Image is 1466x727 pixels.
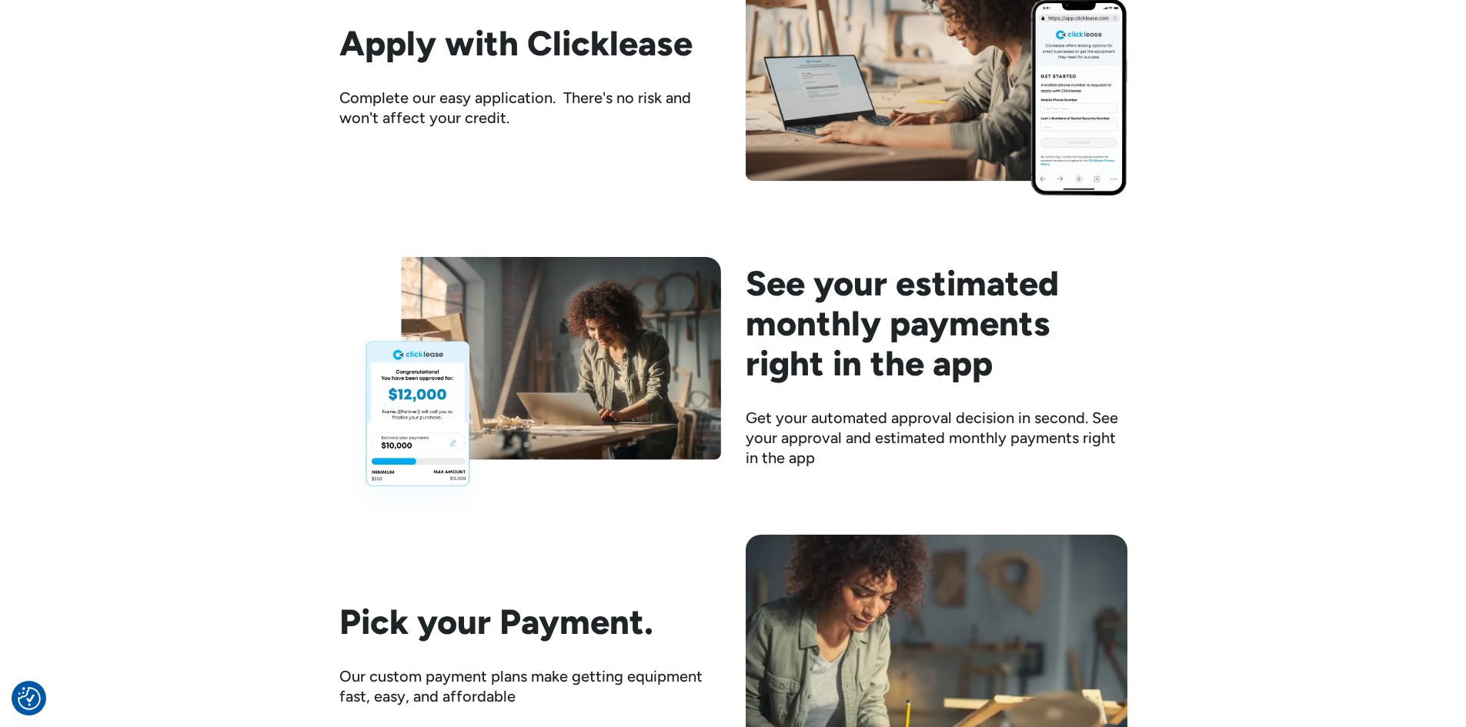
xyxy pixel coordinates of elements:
h2: Pick your Payment. [339,602,721,642]
div: Complete our easy application. There's no risk and won't affect your credit. [339,88,721,128]
h2: Apply with Clicklease [339,23,721,63]
div: Our custom payment plans make getting equipment fast, easy, and affordable [339,666,721,706]
button: Consent Preferences [18,687,41,710]
div: Get your automated approval decision in second. See your approval and estimated monthly payments ... [746,408,1127,468]
img: woodworker looking at her laptop [339,257,721,524]
h2: See your estimated monthly payments right in the app [746,263,1127,383]
img: Revisit consent button [18,687,41,710]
